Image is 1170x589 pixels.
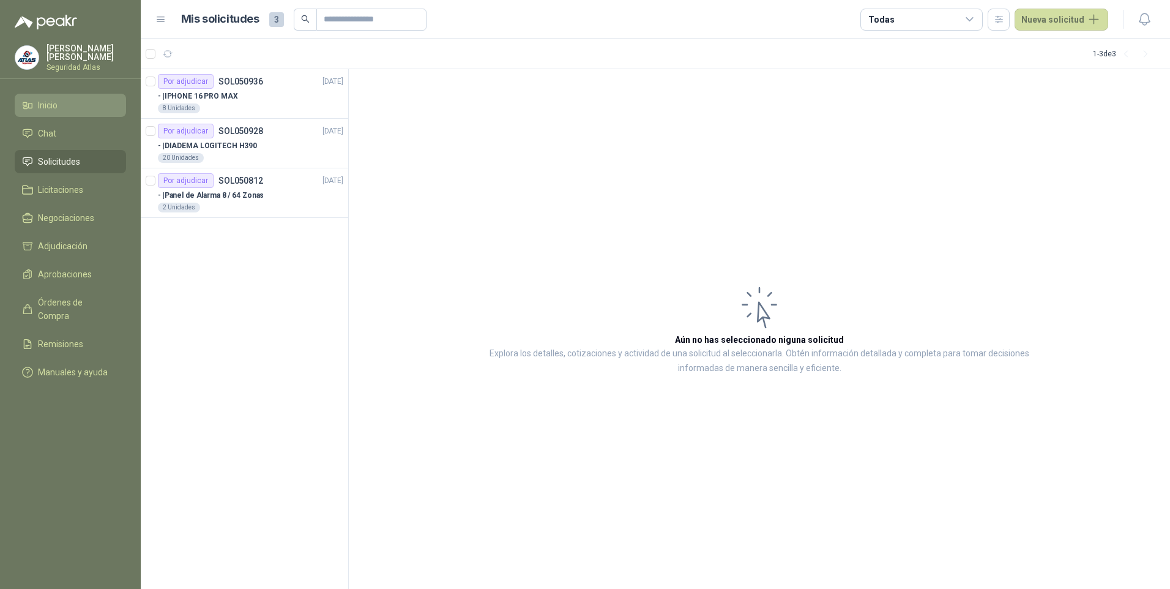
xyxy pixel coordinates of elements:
a: Órdenes de Compra [15,291,126,328]
span: Manuales y ayuda [38,366,108,379]
a: Remisiones [15,332,126,356]
div: 2 Unidades [158,203,200,212]
span: Negociaciones [38,211,94,225]
div: Todas [868,13,894,26]
span: Chat [38,127,56,140]
p: - | DIADEMA LOGITECH H390 [158,140,257,152]
a: Manuales y ayuda [15,361,126,384]
div: 8 Unidades [158,103,200,113]
span: search [301,15,310,23]
p: [DATE] [322,126,343,137]
p: - | Panel de Alarma 8 / 64 Zonas [158,190,264,201]
button: Nueva solicitud [1015,9,1108,31]
a: Aprobaciones [15,263,126,286]
p: Seguridad Atlas [47,64,126,71]
div: Por adjudicar [158,124,214,138]
p: SOL050936 [218,77,263,86]
p: Explora los detalles, cotizaciones y actividad de una solicitud al seleccionarla. Obtén informaci... [471,347,1048,376]
img: Logo peakr [15,15,77,29]
p: SOL050812 [218,176,263,185]
p: SOL050928 [218,127,263,135]
a: Licitaciones [15,178,126,201]
p: - | IPHONE 16 PRO MAX [158,91,238,102]
p: [DATE] [322,76,343,88]
span: Solicitudes [38,155,80,168]
div: Por adjudicar [158,74,214,89]
div: 1 - 3 de 3 [1093,44,1155,64]
a: Chat [15,122,126,145]
img: Company Logo [15,46,39,69]
a: Solicitudes [15,150,126,173]
a: Por adjudicarSOL050812[DATE] - |Panel de Alarma 8 / 64 Zonas2 Unidades [141,168,348,218]
span: Inicio [38,99,58,112]
span: 3 [269,12,284,27]
span: Órdenes de Compra [38,296,114,323]
a: Por adjudicarSOL050928[DATE] - |DIADEMA LOGITECH H39020 Unidades [141,119,348,168]
span: Remisiones [38,337,83,351]
div: 20 Unidades [158,153,204,163]
p: [PERSON_NAME] [PERSON_NAME] [47,44,126,61]
a: Inicio [15,94,126,117]
a: Adjudicación [15,234,126,258]
a: Negociaciones [15,206,126,230]
span: Aprobaciones [38,268,92,281]
div: Por adjudicar [158,173,214,188]
p: [DATE] [322,175,343,187]
a: Por adjudicarSOL050936[DATE] - |IPHONE 16 PRO MAX8 Unidades [141,69,348,119]
h1: Mis solicitudes [181,10,259,28]
h3: Aún no has seleccionado niguna solicitud [675,333,844,347]
span: Adjudicación [38,239,88,253]
span: Licitaciones [38,183,83,197]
